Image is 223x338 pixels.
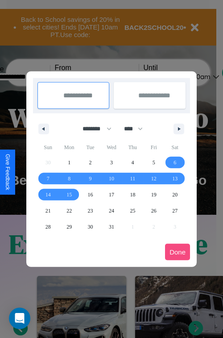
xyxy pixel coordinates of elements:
span: 16 [88,187,93,203]
button: 25 [122,203,143,219]
span: 22 [66,203,72,219]
span: 21 [45,203,51,219]
span: 4 [131,154,134,171]
button: 18 [122,187,143,203]
button: 23 [80,203,101,219]
button: 6 [165,154,186,171]
span: 19 [151,187,157,203]
button: 7 [37,171,58,187]
button: 16 [80,187,101,203]
span: 27 [172,203,178,219]
button: 20 [165,187,186,203]
span: 7 [47,171,50,187]
span: 10 [109,171,114,187]
button: 21 [37,203,58,219]
button: 14 [37,187,58,203]
button: 19 [143,187,164,203]
button: 15 [58,187,79,203]
span: 26 [151,203,157,219]
span: Tue [80,140,101,154]
span: 17 [109,187,114,203]
button: 8 [58,171,79,187]
span: 28 [45,219,51,235]
button: 24 [101,203,122,219]
span: 9 [89,171,92,187]
span: 1 [68,154,70,171]
button: 9 [80,171,101,187]
button: 5 [143,154,164,171]
button: Done [165,244,190,260]
span: 24 [109,203,114,219]
button: 30 [80,219,101,235]
button: 27 [165,203,186,219]
span: 29 [66,219,72,235]
button: 17 [101,187,122,203]
button: 1 [58,154,79,171]
span: 6 [173,154,176,171]
div: Give Feedback [4,154,11,190]
span: 8 [68,171,70,187]
span: 23 [88,203,93,219]
button: 31 [101,219,122,235]
span: 14 [45,187,51,203]
span: Fri [143,140,164,154]
button: 29 [58,219,79,235]
span: 20 [172,187,178,203]
span: 18 [130,187,135,203]
button: 11 [122,171,143,187]
button: 4 [122,154,143,171]
button: 22 [58,203,79,219]
button: 3 [101,154,122,171]
span: 5 [153,154,155,171]
div: Open Intercom Messenger [9,308,30,329]
span: 15 [66,187,72,203]
button: 28 [37,219,58,235]
span: 30 [88,219,93,235]
span: Wed [101,140,122,154]
button: 10 [101,171,122,187]
span: 25 [130,203,135,219]
span: 12 [151,171,157,187]
span: Thu [122,140,143,154]
span: 13 [172,171,178,187]
button: 26 [143,203,164,219]
span: 31 [109,219,114,235]
span: 11 [130,171,136,187]
span: 2 [89,154,92,171]
span: Sat [165,140,186,154]
button: 13 [165,171,186,187]
button: 2 [80,154,101,171]
span: Sun [37,140,58,154]
span: Mon [58,140,79,154]
span: 3 [110,154,113,171]
button: 12 [143,171,164,187]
